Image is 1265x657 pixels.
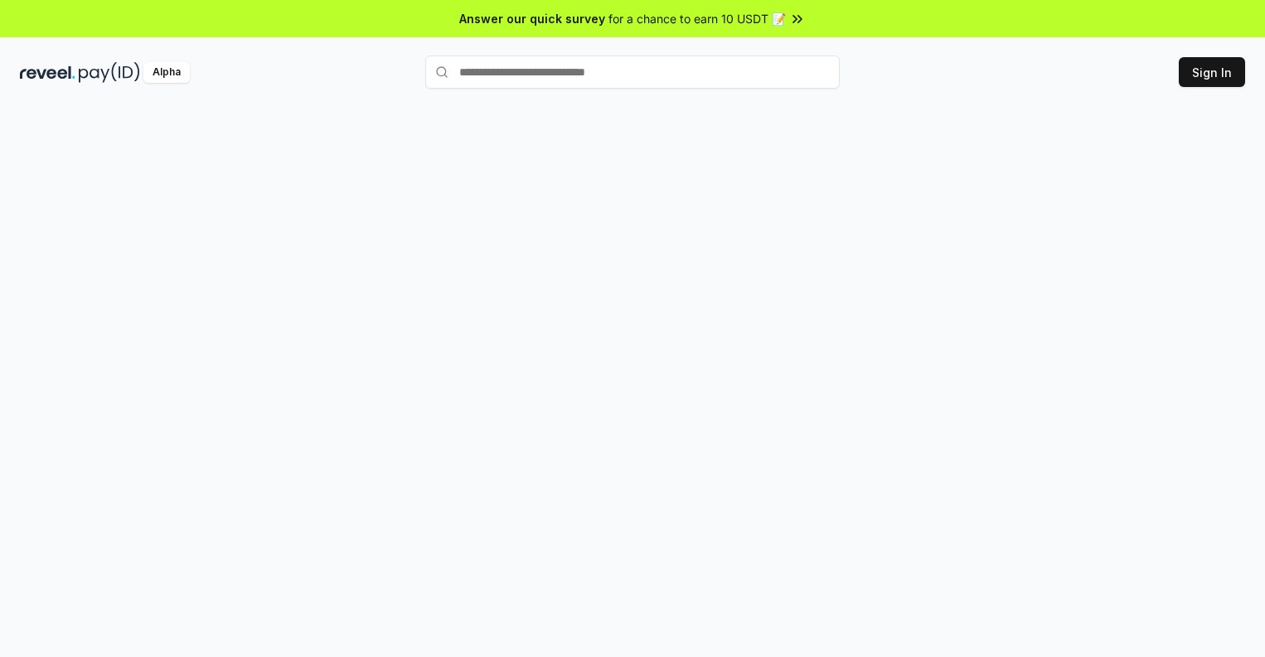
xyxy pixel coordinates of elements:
[79,62,140,83] img: pay_id
[1179,57,1245,87] button: Sign In
[143,62,190,83] div: Alpha
[20,62,75,83] img: reveel_dark
[608,10,786,27] span: for a chance to earn 10 USDT 📝
[459,10,605,27] span: Answer our quick survey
